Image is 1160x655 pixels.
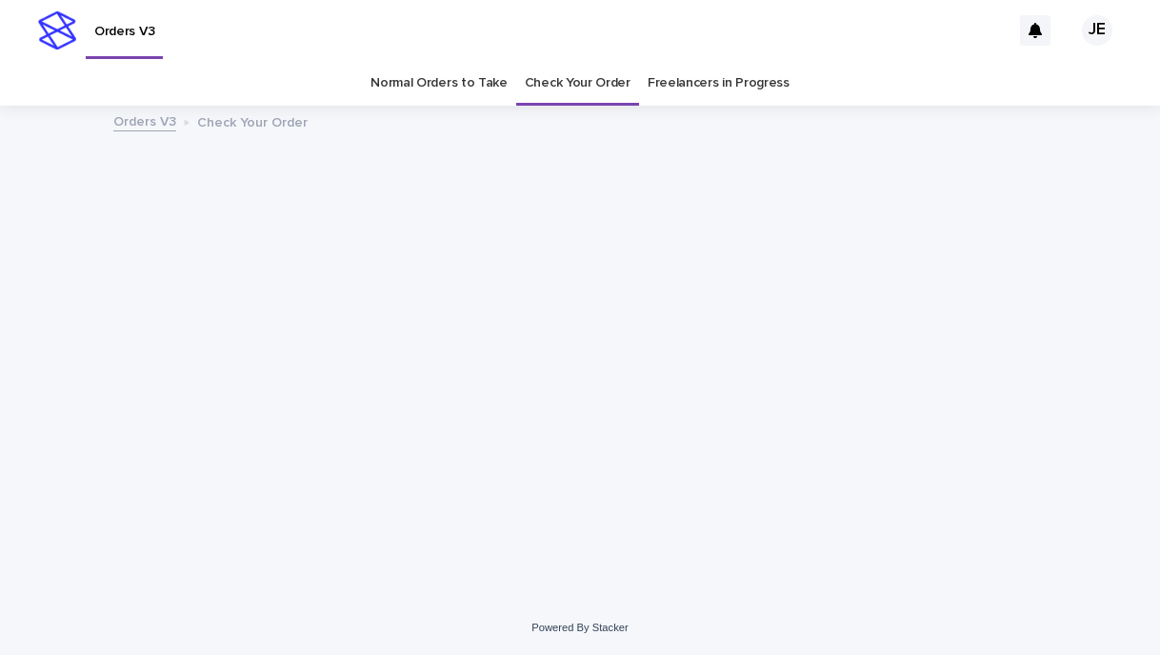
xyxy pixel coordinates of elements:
img: stacker-logo-s-only.png [38,11,76,50]
a: Orders V3 [113,109,176,131]
a: Powered By Stacker [531,622,628,633]
div: JE [1082,15,1112,46]
a: Freelancers in Progress [648,61,790,106]
a: Check Your Order [525,61,630,106]
a: Normal Orders to Take [370,61,508,106]
p: Check Your Order [197,110,308,131]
